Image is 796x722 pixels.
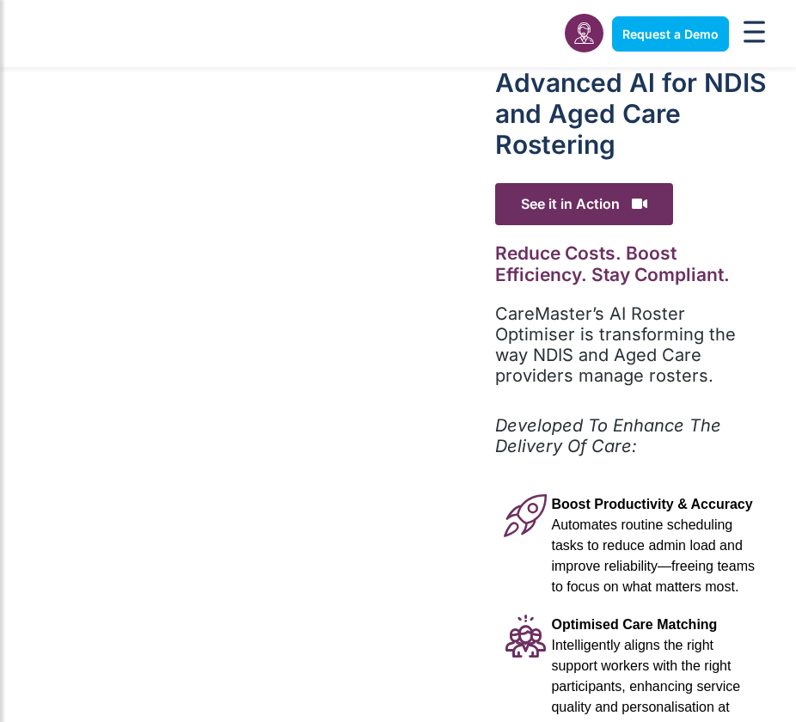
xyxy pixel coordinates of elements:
span: Boost Productivity & Accuracy [551,497,752,511]
div: Menu Toggle [738,15,770,52]
span: Request a Demo [622,27,719,41]
em: Developed To Enhance The Delivery Of Care: [495,415,721,456]
span: Optimised Care Matching [551,617,717,632]
p: CareMaster’s AI Roster Optimiser is transforming the way NDIS and Aged Care providers manage rost... [495,303,770,386]
span: Automates routine scheduling tasks to reduce admin load and improve reliability—freeing teams to ... [551,517,755,594]
span: See it in Action [495,183,673,225]
img: CareMaster Logo [26,21,146,47]
h2: Reduce Costs. Boost Efficiency. Stay Compliant. [495,242,770,285]
h1: Advanced Al for NDIS and Aged Care Rostering [495,67,770,160]
a: Request a Demo [612,16,729,52]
